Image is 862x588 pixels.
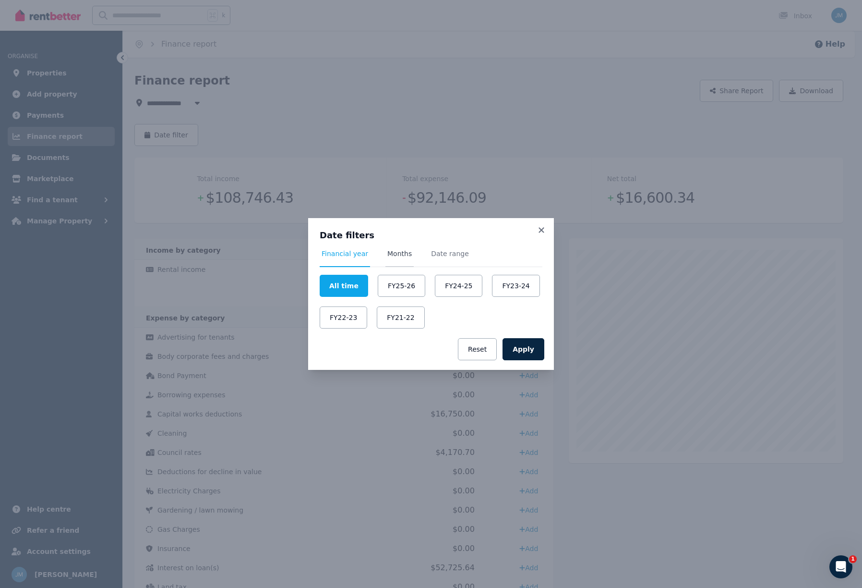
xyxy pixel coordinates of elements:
[378,275,425,297] button: FY25-26
[320,306,367,329] button: FY22-23
[377,306,424,329] button: FY21-22
[320,230,542,241] h3: Date filters
[435,275,482,297] button: FY24-25
[492,275,539,297] button: FY23-24
[431,249,469,258] span: Date range
[320,249,542,267] nav: Tabs
[458,338,497,360] button: Reset
[320,275,368,297] button: All time
[387,249,412,258] span: Months
[829,555,852,578] iframe: Intercom live chat
[503,338,544,360] button: Apply
[849,555,857,563] span: 1
[322,249,368,258] span: Financial year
